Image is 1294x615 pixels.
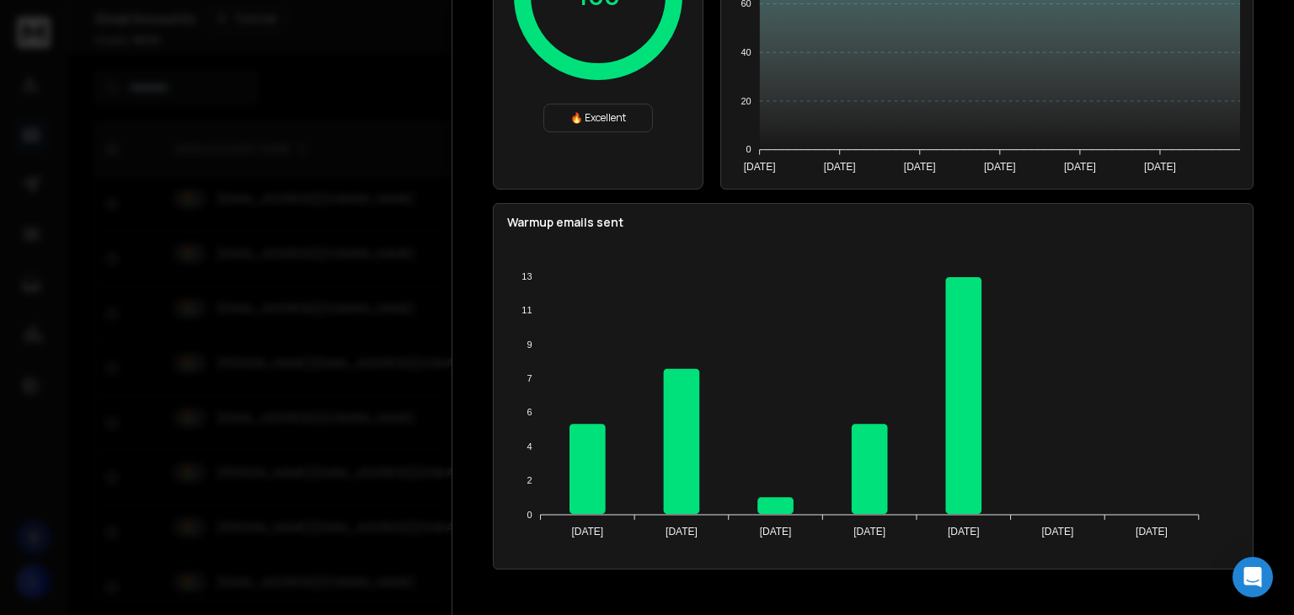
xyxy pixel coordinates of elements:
tspan: 20 [741,96,751,106]
tspan: 13 [521,271,532,281]
tspan: 4 [527,441,532,452]
tspan: [DATE] [853,526,885,537]
tspan: [DATE] [824,161,856,173]
tspan: 11 [521,305,532,315]
tspan: [DATE] [666,526,698,537]
tspan: 9 [527,340,532,350]
tspan: [DATE] [571,526,603,537]
tspan: 7 [527,373,532,383]
tspan: [DATE] [904,161,936,173]
div: 🔥 Excellent [543,104,653,132]
tspan: [DATE] [1042,526,1074,537]
tspan: 2 [527,475,532,485]
tspan: [DATE] [1136,526,1168,537]
tspan: 0 [746,144,751,154]
tspan: [DATE] [1064,161,1096,173]
tspan: [DATE] [984,161,1016,173]
tspan: 0 [527,510,532,520]
tspan: [DATE] [948,526,980,537]
tspan: [DATE] [744,161,776,173]
tspan: 6 [527,407,532,417]
tspan: [DATE] [760,526,792,537]
tspan: 40 [741,47,751,57]
div: Open Intercom Messenger [1233,557,1273,597]
p: Warmup emails sent [507,214,1239,231]
tspan: [DATE] [1144,161,1176,173]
